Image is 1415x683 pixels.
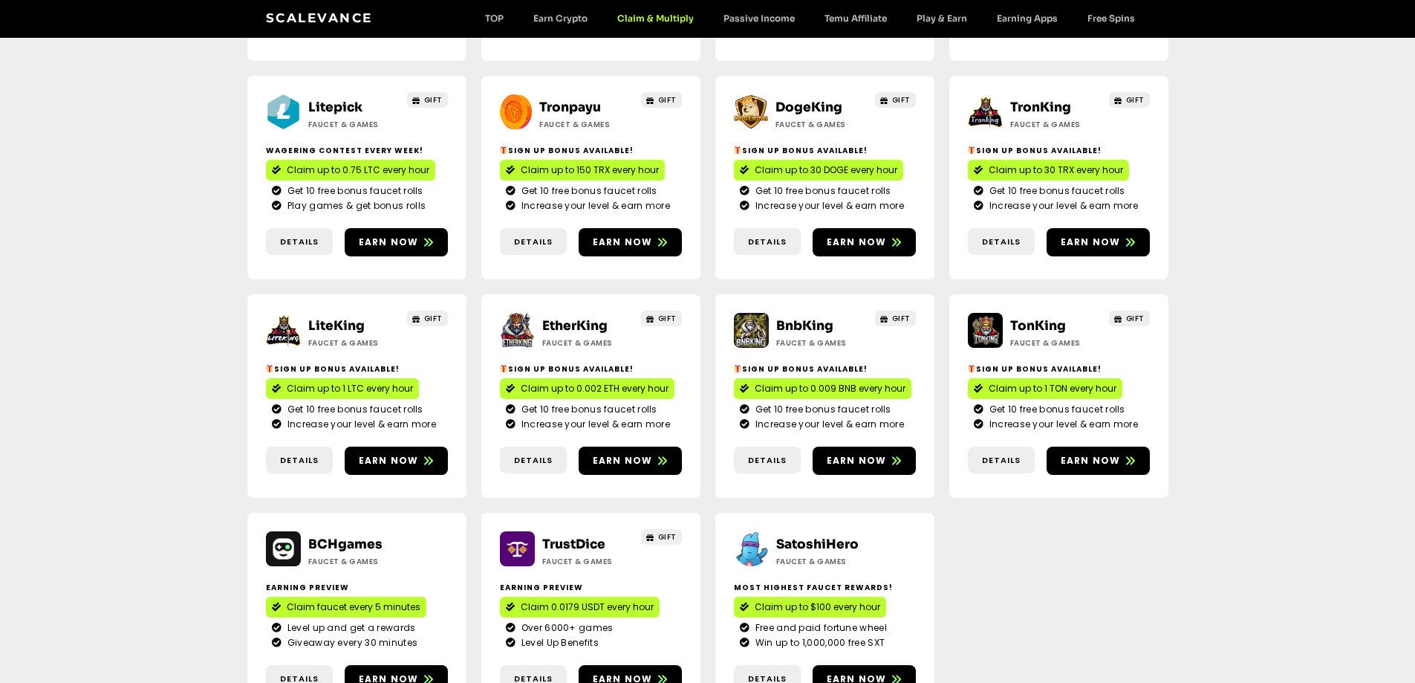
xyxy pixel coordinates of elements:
[308,318,365,334] a: LiteKing
[266,228,333,256] a: Details
[986,418,1138,431] span: Increase your level & earn more
[1010,318,1066,334] a: TonKing
[287,601,420,614] span: Claim faucet every 5 minutes
[542,556,635,567] h2: Faucet & Games
[521,601,654,614] span: Claim 0.0179 USDT every hour
[539,100,601,115] a: Tronpayu
[734,582,916,593] h2: Most highest faucet rewards!
[345,228,448,256] a: Earn now
[892,313,911,324] span: GIFT
[755,164,897,177] span: Claim up to 30 DOGE every hour
[982,13,1073,24] a: Earning Apps
[658,531,677,543] span: GIFT
[1047,447,1150,475] a: Earn now
[308,537,383,552] a: BCHgames
[424,313,443,324] span: GIFT
[593,454,653,467] span: Earn now
[982,454,1021,467] span: Details
[500,160,665,181] a: Claim up to 150 TRX every hour
[734,365,741,372] img: 🎁
[968,365,975,372] img: 🎁
[602,13,709,24] a: Claim & Multiply
[500,146,507,154] img: 🎁
[500,597,660,618] a: Claim 0.0179 USDT every hour
[518,199,670,213] span: Increase your level & earn more
[1073,13,1150,24] a: Free Spins
[1109,92,1150,108] a: GIFT
[500,582,682,593] h2: Earning Preview
[776,537,859,552] a: SatoshiHero
[266,597,426,618] a: Claim faucet every 5 minutes
[1126,313,1145,324] span: GIFT
[734,363,916,375] h2: Sign Up Bonus Available!
[359,454,419,467] span: Earn now
[658,94,677,106] span: GIFT
[734,160,903,181] a: Claim up to 30 DOGE every hour
[748,236,787,248] span: Details
[734,228,801,256] a: Details
[500,447,567,474] a: Details
[827,454,887,467] span: Earn now
[424,94,443,106] span: GIFT
[266,365,273,372] img: 🎁
[1010,119,1103,130] h2: Faucet & Games
[752,184,891,198] span: Get 10 free bonus faucet rolls
[982,236,1021,248] span: Details
[755,601,880,614] span: Claim up to $100 every hour
[280,236,319,248] span: Details
[518,13,602,24] a: Earn Crypto
[776,318,833,334] a: BnbKing
[968,160,1129,181] a: Claim up to 30 TRX every hour
[1010,100,1071,115] a: TronKing
[266,10,373,25] a: Scalevance
[986,184,1125,198] span: Get 10 free bonus faucet rolls
[521,164,659,177] span: Claim up to 150 TRX every hour
[776,337,869,349] h2: Faucet & Games
[813,447,916,475] a: Earn now
[892,94,911,106] span: GIFT
[755,382,905,395] span: Claim up to 0.009 BNB every hour
[308,100,362,115] a: Litepick
[266,582,448,593] h2: Earning Preview
[752,403,891,416] span: Get 10 free bonus faucet rolls
[521,382,669,395] span: Claim up to 0.002 ETH every hour
[266,447,333,474] a: Details
[518,403,657,416] span: Get 10 free bonus faucet rolls
[813,228,916,256] a: Earn now
[775,100,842,115] a: DogeKing
[287,382,413,395] span: Claim up to 1 LTC every hour
[875,311,916,326] a: GIFT
[407,92,448,108] a: GIFT
[500,145,682,156] h2: Sign Up Bonus Available!
[593,236,653,249] span: Earn now
[284,636,418,650] span: Giveaway every 30 minutes
[752,418,904,431] span: Increase your level & earn more
[658,313,677,324] span: GIFT
[284,621,416,635] span: Level up and get a rewards
[752,636,885,650] span: Win up to 1,000,000 free SXT
[470,13,518,24] a: TOP
[518,184,657,198] span: Get 10 free bonus faucet rolls
[986,403,1125,416] span: Get 10 free bonus faucet rolls
[968,378,1122,399] a: Claim up to 1 TON every hour
[734,145,916,156] h2: Sign Up Bonus Available!
[875,92,916,108] a: GIFT
[500,365,507,372] img: 🎁
[968,146,975,154] img: 🎁
[284,403,423,416] span: Get 10 free bonus faucet rolls
[641,92,682,108] a: GIFT
[470,13,1150,24] nav: Menu
[284,418,436,431] span: Increase your level & earn more
[308,119,401,130] h2: Faucet & Games
[266,145,448,156] h2: Wagering contest every week!
[308,556,401,567] h2: Faucet & Games
[641,529,682,545] a: GIFT
[266,378,419,399] a: Claim up to 1 LTC every hour
[518,636,599,650] span: Level Up Benefits
[989,382,1116,395] span: Claim up to 1 TON every hour
[518,418,670,431] span: Increase your level & earn more
[776,556,869,567] h2: Faucet & Games
[968,145,1150,156] h2: Sign Up Bonus Available!
[968,363,1150,375] h2: Sign Up Bonus Available!
[514,236,553,248] span: Details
